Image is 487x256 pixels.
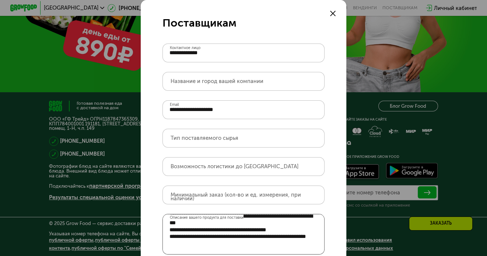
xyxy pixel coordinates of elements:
label: Название и город вашей компании [171,79,263,83]
label: Минимальный заказ (кол-во и ед. измерения, при наличии) [171,193,325,200]
label: Тип поставляемого сырья [171,136,238,140]
label: Контактное лицо [170,46,200,50]
label: Описание вашего продукта для поставки [170,215,243,221]
label: Возможность логистики до [GEOGRAPHIC_DATA] [171,165,298,168]
div: Поставщикам [162,16,325,30]
label: Email [170,103,179,107]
